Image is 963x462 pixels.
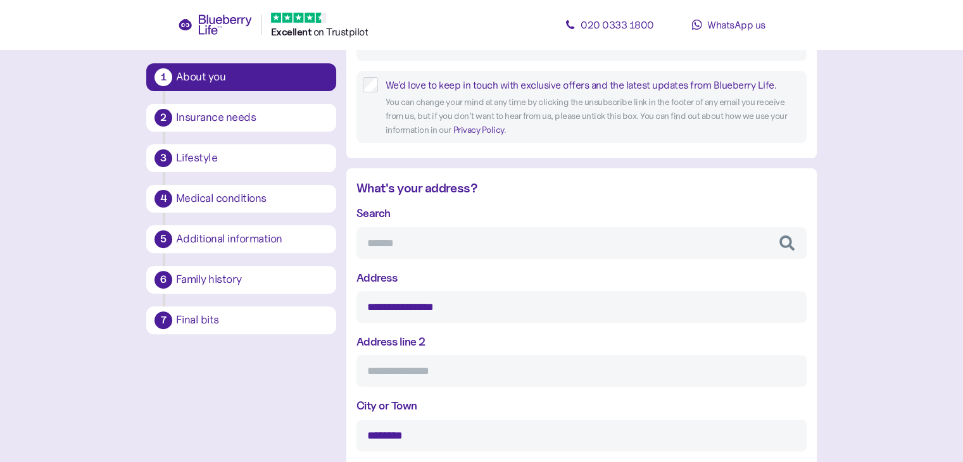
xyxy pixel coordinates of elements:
div: What's your address? [356,178,807,198]
div: Additional information [176,234,328,245]
span: on Trustpilot [313,25,368,38]
div: You can change your mind at any time by clicking the unsubscribe link in the footer of any email ... [386,96,800,137]
div: Insurance needs [176,112,328,123]
label: Search [356,204,391,222]
div: 7 [154,311,172,329]
label: City or Town [356,397,417,414]
div: 1 [154,68,172,86]
span: WhatsApp us [707,18,765,31]
span: Excellent ️ [271,26,313,38]
div: About you [176,72,328,83]
span: 020 0333 1800 [581,18,654,31]
button: 7Final bits [146,306,336,334]
div: 6 [154,271,172,289]
button: 5Additional information [146,225,336,253]
button: 2Insurance needs [146,104,336,132]
div: Final bits [176,315,328,326]
a: Privacy Policy [453,124,503,135]
div: 3 [154,149,172,167]
div: Medical conditions [176,193,328,204]
button: 1About you [146,63,336,91]
div: Lifestyle [176,153,328,164]
a: WhatsApp us [672,12,786,37]
button: 3Lifestyle [146,144,336,172]
a: 020 0333 1800 [553,12,667,37]
div: 5 [154,230,172,248]
div: We'd love to keep in touch with exclusive offers and the latest updates from Blueberry Life. [386,77,800,93]
label: Address line 2 [356,333,425,350]
div: 4 [154,190,172,208]
div: 2 [154,109,172,127]
button: 6Family history [146,266,336,294]
div: Family history [176,274,328,285]
label: Address [356,269,398,286]
button: 4Medical conditions [146,185,336,213]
